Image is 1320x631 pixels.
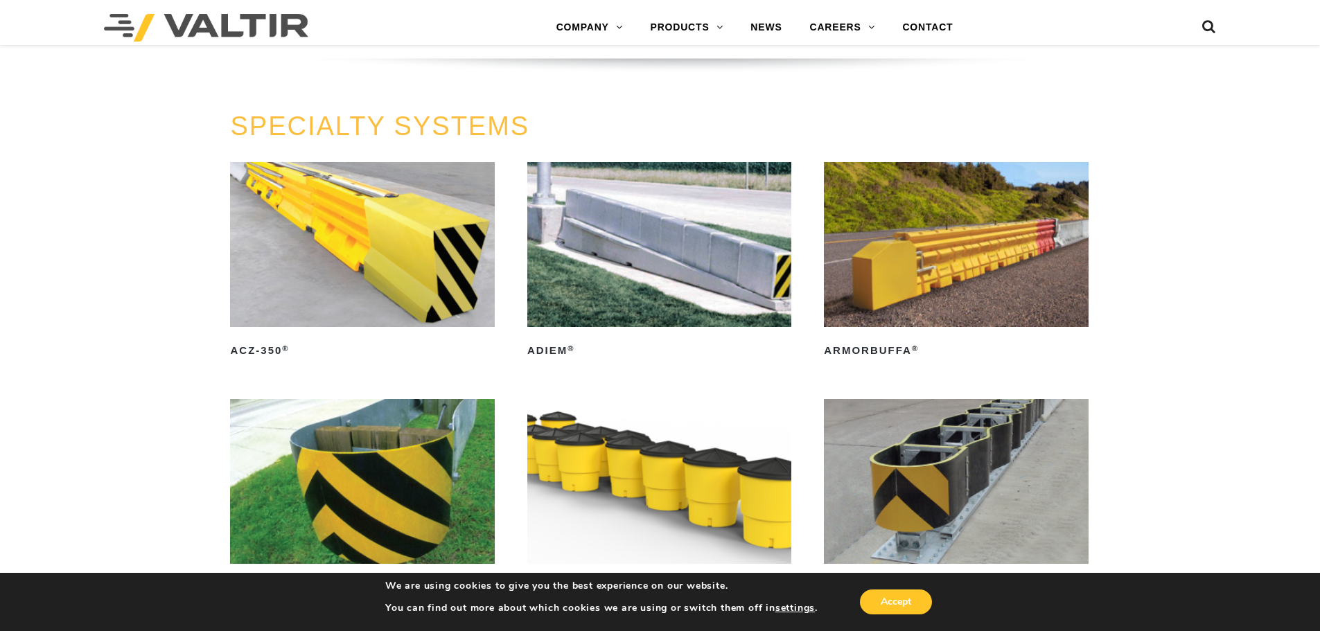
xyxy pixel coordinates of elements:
a: ENERGITE®III [527,399,791,598]
a: SPECIALTY SYSTEMS [230,112,529,141]
sup: ® [912,344,919,353]
button: settings [775,602,815,614]
a: ACZ-350® [230,162,494,362]
button: Accept [860,589,932,614]
a: NEWS [737,14,795,42]
sup: ® [567,344,574,353]
p: You can find out more about which cookies we are using or switch them off in . [385,602,818,614]
sup: ® [282,344,289,353]
h2: ArmorBuffa [824,339,1088,362]
h2: ACZ-350 [230,339,494,362]
a: HEART™ [824,399,1088,598]
a: PRODUCTS [637,14,737,42]
a: ArmorBuffa® [824,162,1088,362]
a: CAREERS [796,14,889,42]
h2: ADIEM [527,339,791,362]
a: CONTACT [888,14,967,42]
a: ADIEM® [527,162,791,362]
a: CAT®350 [230,399,494,598]
img: Valtir [104,14,308,42]
a: COMPANY [543,14,637,42]
p: We are using cookies to give you the best experience on our website. [385,580,818,592]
